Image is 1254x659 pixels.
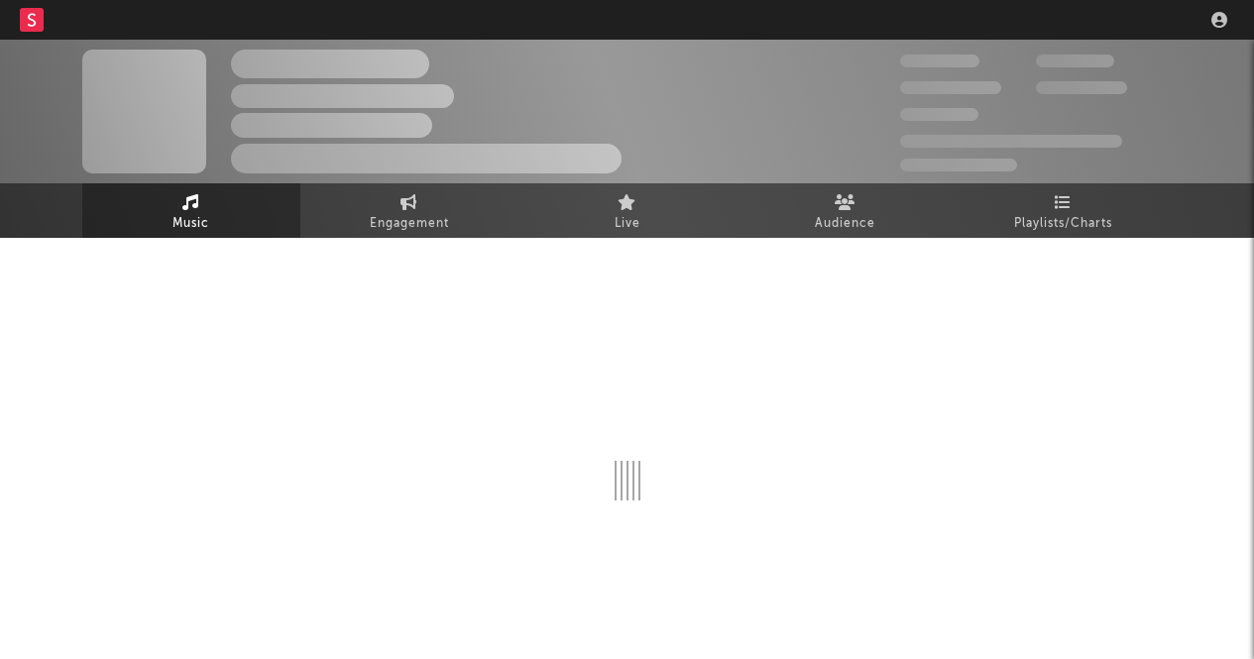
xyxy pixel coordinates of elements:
[900,108,978,121] span: 100,000
[815,212,875,236] span: Audience
[900,159,1017,171] span: Jump Score: 85.0
[82,183,300,238] a: Music
[955,183,1173,238] a: Playlists/Charts
[900,81,1001,94] span: 50,000,000
[370,212,449,236] span: Engagement
[737,183,955,238] a: Audience
[615,212,640,236] span: Live
[1014,212,1112,236] span: Playlists/Charts
[900,135,1122,148] span: 50,000,000 Monthly Listeners
[900,55,979,67] span: 300,000
[300,183,518,238] a: Engagement
[518,183,737,238] a: Live
[1036,81,1127,94] span: 1,000,000
[1036,55,1114,67] span: 100,000
[172,212,209,236] span: Music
